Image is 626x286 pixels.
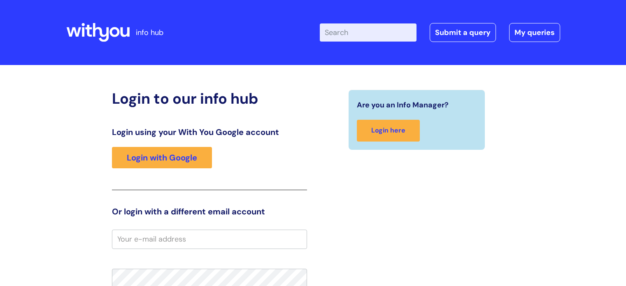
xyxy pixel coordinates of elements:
[357,98,449,112] span: Are you an Info Manager?
[112,127,307,137] h3: Login using your With You Google account
[112,90,307,107] h2: Login to our info hub
[112,207,307,216] h3: Or login with a different email account
[430,23,496,42] a: Submit a query
[136,26,163,39] p: info hub
[112,147,212,168] a: Login with Google
[357,120,420,142] a: Login here
[509,23,560,42] a: My queries
[320,23,417,42] input: Search
[112,230,307,249] input: Your e-mail address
